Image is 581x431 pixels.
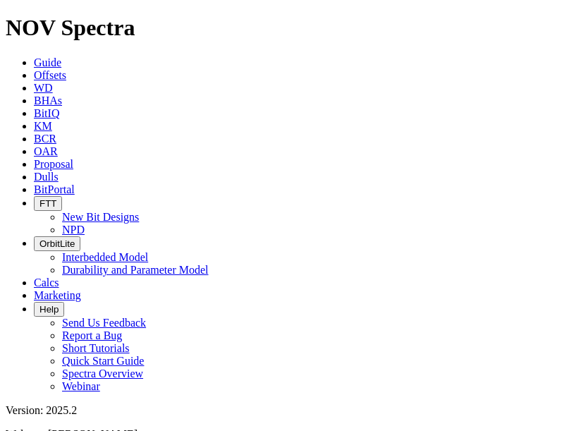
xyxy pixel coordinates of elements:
[39,238,75,249] span: OrbitLite
[62,342,130,354] a: Short Tutorials
[62,211,139,223] a: New Bit Designs
[62,355,144,367] a: Quick Start Guide
[34,120,52,132] a: KM
[62,329,122,341] a: Report a Bug
[34,196,62,211] button: FTT
[62,251,148,263] a: Interbedded Model
[34,95,62,107] a: BHAs
[62,264,209,276] a: Durability and Parameter Model
[34,277,59,289] a: Calcs
[34,183,75,195] a: BitPortal
[34,107,59,119] a: BitIQ
[34,56,61,68] a: Guide
[34,171,59,183] a: Dulls
[62,380,100,392] a: Webinar
[62,317,146,329] a: Send Us Feedback
[39,198,56,209] span: FTT
[34,133,56,145] a: BCR
[34,236,80,251] button: OrbitLite
[34,289,81,301] a: Marketing
[34,158,73,170] a: Proposal
[62,368,143,380] a: Spectra Overview
[34,69,66,81] a: Offsets
[34,145,58,157] a: OAR
[6,404,575,417] div: Version: 2025.2
[62,224,85,236] a: NPD
[39,304,59,315] span: Help
[6,15,575,41] h1: NOV Spectra
[34,302,64,317] button: Help
[34,82,53,94] a: WD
